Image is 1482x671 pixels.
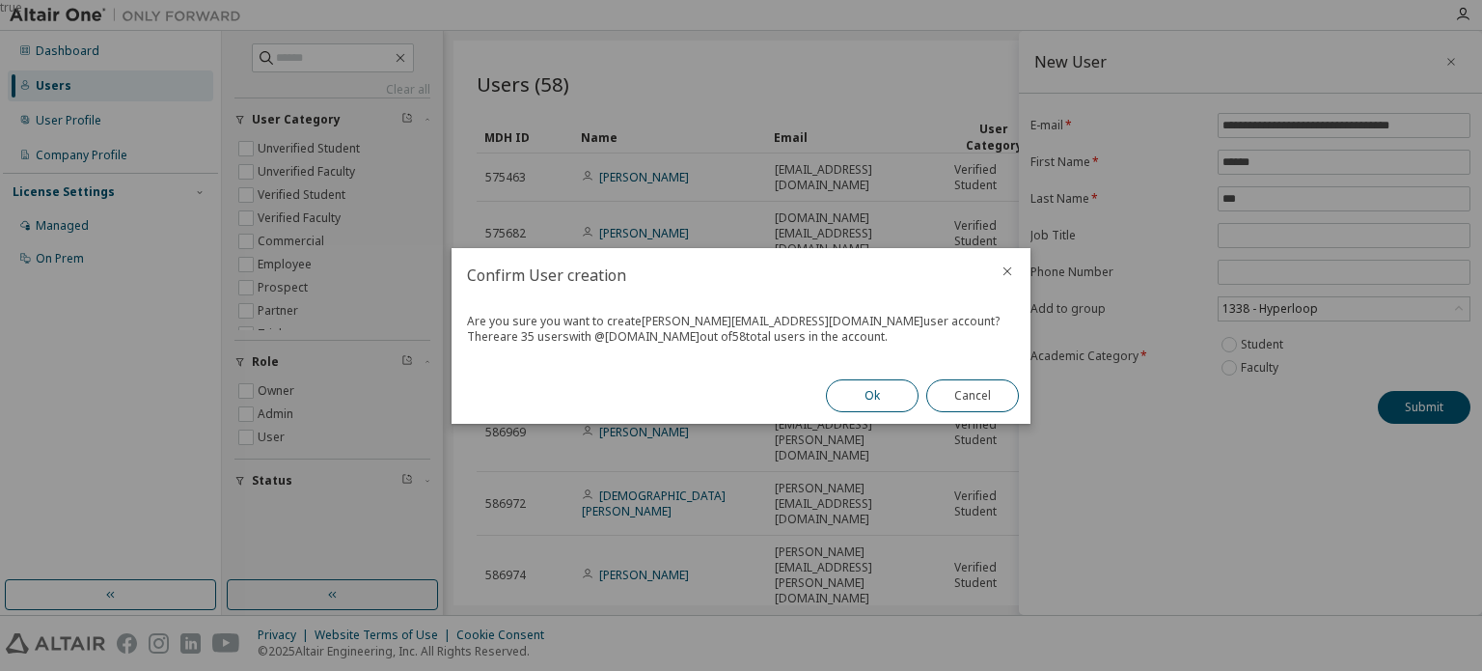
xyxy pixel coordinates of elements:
[926,379,1019,412] button: Cancel
[452,248,984,302] h2: Confirm User creation
[467,314,1015,329] div: Are you sure you want to create [PERSON_NAME][EMAIL_ADDRESS][DOMAIN_NAME] user account?
[467,329,1015,345] div: There are 35 users with @ [DOMAIN_NAME] out of 58 total users in the account.
[1000,264,1015,279] button: close
[826,379,919,412] button: Ok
